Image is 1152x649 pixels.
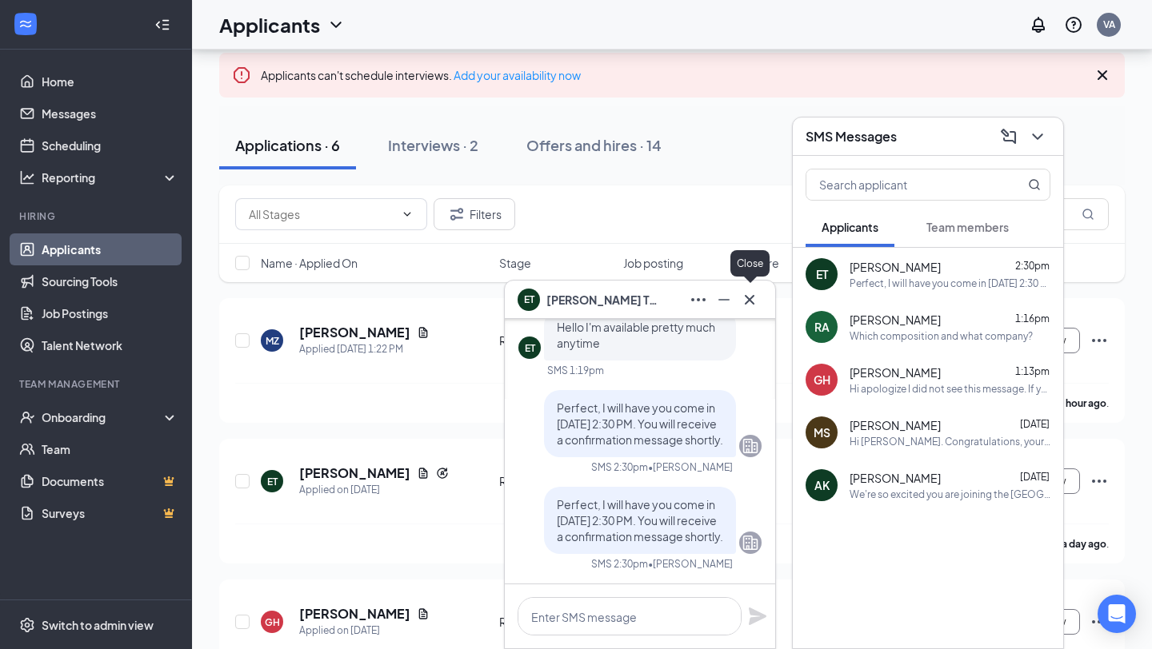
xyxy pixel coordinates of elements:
b: an hour ago [1053,397,1106,409]
div: ET [816,266,828,282]
svg: Collapse [154,17,170,33]
svg: QuestionInfo [1064,15,1083,34]
span: [PERSON_NAME] Treibly [546,291,658,309]
input: All Stages [249,205,394,223]
div: Applications · 6 [235,135,340,155]
div: Switch to admin view [42,617,154,633]
div: Perfect, I will have you come in [DATE] 2:30 PM. You will receive a confirmation message shortly. [850,277,1050,290]
div: MS [814,424,830,440]
div: Open Intercom Messenger [1098,595,1136,633]
div: Review Stage [499,614,614,630]
span: Perfect, I will have you come in [DATE] 2:30 PM. You will receive a confirmation message shortly. [557,497,723,543]
span: [PERSON_NAME] [850,417,941,433]
button: Filter Filters [434,198,515,230]
button: Plane [748,607,767,626]
button: ComposeMessage [996,124,1022,149]
svg: WorkstreamLogo [18,16,34,32]
button: Ellipses [686,287,711,313]
span: Applicants [822,220,878,234]
span: [DATE] [1020,471,1050,483]
div: Applied [DATE] 1:22 PM [299,341,430,357]
svg: Reapply [436,467,449,480]
a: Messages [42,98,178,129]
span: Team members [926,220,1009,234]
span: Name · Applied On [261,255,358,271]
div: Which composition and what company? [850,329,1033,343]
div: Applied on [DATE] [299,623,430,639]
div: Reporting [42,169,179,185]
a: Sourcing Tools [42,265,178,297]
svg: Ellipses [1090,612,1109,631]
svg: Error [232,66,251,85]
span: • [PERSON_NAME] [648,557,733,571]
div: Hiring [19,209,175,223]
svg: Company [741,436,760,456]
a: Team [42,433,178,465]
span: 1:13pm [1015,365,1050,377]
a: Applicants [42,233,178,265]
svg: Settings [19,617,35,633]
div: AK [814,477,830,493]
svg: Company [741,533,760,552]
svg: ComposeMessage [999,127,1018,146]
button: ChevronDown [1025,124,1050,149]
div: MZ [266,334,279,348]
svg: Minimize [714,290,734,309]
svg: ChevronDown [326,15,346,34]
div: SMS 1:19pm [547,364,604,377]
svg: MagnifyingGlass [1082,208,1094,221]
div: SMS 2:30pm [591,557,648,571]
svg: Ellipses [1090,331,1109,350]
a: Talent Network [42,329,178,361]
div: Onboarding [42,409,165,425]
span: [PERSON_NAME] [850,470,941,486]
span: • [PERSON_NAME] [648,460,733,474]
button: Minimize [711,287,737,313]
div: Review Stage [499,473,614,489]
svg: MagnifyingGlass [1028,178,1041,191]
div: GH [814,372,830,388]
svg: Analysis [19,169,35,185]
button: Cross [737,287,762,313]
span: 1:16pm [1015,313,1050,324]
svg: Document [417,607,430,620]
h5: [PERSON_NAME] [299,605,410,623]
div: Hi apologize I did not see this message. If you are still able to come in at 1:30 or 2:00 PM [DAT... [850,382,1050,396]
svg: Filter [447,205,466,224]
div: Hi [PERSON_NAME]. Congratulations, your onsite interview with [DEMOGRAPHIC_DATA]-fil-A for Back o... [850,435,1050,448]
a: SurveysCrown [42,497,178,529]
div: ET [525,341,535,355]
div: GH [265,615,280,629]
span: [PERSON_NAME] [850,364,941,380]
svg: Notifications [1029,15,1048,34]
div: Offers and hires · 14 [526,135,662,155]
a: DocumentsCrown [42,465,178,497]
svg: Ellipses [689,290,708,309]
div: SMS 2:30pm [591,460,648,474]
svg: UserCheck [19,409,35,425]
div: VA [1103,18,1115,31]
a: Scheduling [42,129,178,161]
svg: Ellipses [1090,472,1109,491]
span: Hello I'm available pretty much anytime [557,320,715,350]
h5: [PERSON_NAME] [299,324,410,341]
div: RA [814,319,830,335]
svg: Cross [1093,66,1112,85]
b: a day ago [1062,538,1106,550]
a: Add your availability now [454,68,581,82]
span: 2:30pm [1015,260,1050,272]
span: Applicants can't schedule interviews. [261,68,581,82]
span: Perfect, I will have you come in [DATE] 2:30 PM. You will receive a confirmation message shortly. [557,400,723,447]
h3: SMS Messages [806,128,897,145]
h5: [PERSON_NAME] [299,464,410,482]
div: Applied on [DATE] [299,482,449,498]
svg: Cross [740,290,759,309]
span: Job posting [623,255,683,271]
div: Team Management [19,377,175,391]
div: Interviews · 2 [388,135,478,155]
a: Home [42,66,178,98]
span: [DATE] [1020,418,1050,430]
div: Review Stage [499,332,614,348]
input: Search applicant [806,169,996,200]
h1: Applicants [219,11,320,38]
